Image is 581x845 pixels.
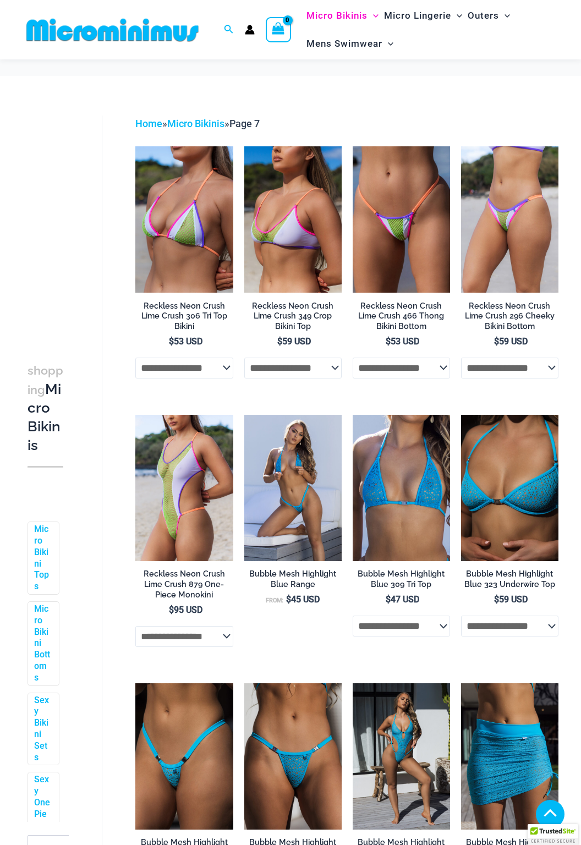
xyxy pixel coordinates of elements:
[353,569,450,594] a: Bubble Mesh Highlight Blue 309 Tri Top
[353,415,450,561] img: Bubble Mesh Highlight Blue 309 Tri Top 4
[461,415,558,561] img: Bubble Mesh Highlight Blue 323 Underwire Top 01
[353,146,450,293] img: Reckless Neon Crush Lime Crush 466 Thong
[353,146,450,293] a: Reckless Neon Crush Lime Crush 466 ThongReckless Neon Crush Lime Crush 466 Thong 01Reckless Neon ...
[386,594,391,605] span: $
[494,336,528,347] bdi: 59 USD
[353,301,450,332] h2: Reckless Neon Crush Lime Crush 466 Thong Bikini Bottom
[169,605,174,615] span: $
[244,301,342,332] h2: Reckless Neon Crush Lime Crush 349 Crop Bikini Top
[306,30,382,58] span: Mens Swimwear
[22,18,203,42] img: MM SHOP LOGO FLAT
[28,364,63,397] span: shopping
[286,594,291,605] span: $
[244,569,342,589] h2: Bubble Mesh Highlight Blue Range
[135,118,162,129] a: Home
[135,415,233,561] img: Reckless Neon Crush Lime Crush 879 One Piece 09
[304,2,381,30] a: Micro BikinisMenu ToggleMenu Toggle
[28,107,127,327] iframe: TrustedSite Certified
[468,2,499,30] span: Outers
[135,683,233,830] a: Bubble Mesh Highlight Blue 421 Micro 01Bubble Mesh Highlight Blue 421 Micro 02Bubble Mesh Highlig...
[494,336,499,347] span: $
[266,17,291,42] a: View Shopping Cart, empty
[135,146,233,293] a: Reckless Neon Crush Lime Crush 306 Tri Top 01Reckless Neon Crush Lime Crush 306 Tri Top 296 Cheek...
[461,569,558,589] h2: Bubble Mesh Highlight Blue 323 Underwire Top
[461,415,558,561] a: Bubble Mesh Highlight Blue 323 Underwire Top 01Bubble Mesh Highlight Blue 323 Underwire Top 421 M...
[461,146,558,293] img: Reckless Neon Crush Lime Crush 296 Cheeky Bottom 02
[461,146,558,293] a: Reckless Neon Crush Lime Crush 296 Cheeky Bottom 02Reckless Neon Crush Lime Crush 296 Cheeky Bott...
[135,146,233,293] img: Reckless Neon Crush Lime Crush 306 Tri Top 01
[461,683,558,830] img: Bubble Mesh Highlight Blue 5404 Skirt 02
[353,683,450,830] img: Bubble Mesh Highlight Blue 819 One Piece 01
[135,301,233,336] a: Reckless Neon Crush Lime Crush 306 Tri Top Bikini
[135,683,233,830] img: Bubble Mesh Highlight Blue 421 Micro 01
[34,524,51,592] a: Micro Bikini Tops
[499,2,510,30] span: Menu Toggle
[244,415,342,561] a: Bubble Mesh Highlight Blue 309 Tri Top 421 Micro 05Bubble Mesh Highlight Blue 309 Tri Top 421 Mic...
[244,415,342,561] img: Bubble Mesh Highlight Blue 309 Tri Top 421 Micro 05
[28,361,63,455] h3: Micro Bikinis
[353,683,450,830] a: Bubble Mesh Highlight Blue 819 One Piece 01Bubble Mesh Highlight Blue 819 One Piece 03Bubble Mesh...
[277,336,282,347] span: $
[353,301,450,336] a: Reckless Neon Crush Lime Crush 466 Thong Bikini Bottom
[306,2,368,30] span: Micro Bikinis
[382,30,393,58] span: Menu Toggle
[461,301,558,336] a: Reckless Neon Crush Lime Crush 296 Cheeky Bikini Bottom
[277,336,311,347] bdi: 59 USD
[244,569,342,594] a: Bubble Mesh Highlight Blue Range
[494,594,528,605] bdi: 59 USD
[167,118,224,129] a: Micro Bikinis
[368,2,379,30] span: Menu Toggle
[494,594,499,605] span: $
[528,824,578,845] div: TrustedSite Certified
[304,30,396,58] a: Mens SwimwearMenu ToggleMenu Toggle
[384,2,451,30] span: Micro Lingerie
[34,695,51,764] a: Sexy Bikini Sets
[266,597,283,604] span: From:
[135,118,260,129] span: » »
[461,569,558,594] a: Bubble Mesh Highlight Blue 323 Underwire Top
[245,25,255,35] a: Account icon link
[386,594,419,605] bdi: 47 USD
[244,146,342,293] img: Reckless Neon Crush Lime Crush 349 Crop Top 01
[461,683,558,830] a: Bubble Mesh Highlight Blue 5404 Skirt 02Bubble Mesh Highlight Blue 309 Tri Top 5404 Skirt 05Bubbl...
[135,569,233,600] h2: Reckless Neon Crush Lime Crush 879 One-Piece Monokini
[286,594,320,605] bdi: 45 USD
[461,301,558,332] h2: Reckless Neon Crush Lime Crush 296 Cheeky Bikini Bottom
[244,683,342,830] a: Bubble Mesh Highlight Blue 469 Thong 01Bubble Mesh Highlight Blue 469 Thong 02Bubble Mesh Highlig...
[169,605,202,615] bdi: 95 USD
[135,569,233,603] a: Reckless Neon Crush Lime Crush 879 One-Piece Monokini
[224,23,234,37] a: Search icon link
[34,603,51,684] a: Micro Bikini Bottoms
[386,336,391,347] span: $
[381,2,465,30] a: Micro LingerieMenu ToggleMenu Toggle
[169,336,202,347] bdi: 53 USD
[465,2,513,30] a: OutersMenu ToggleMenu Toggle
[169,336,174,347] span: $
[244,301,342,336] a: Reckless Neon Crush Lime Crush 349 Crop Bikini Top
[244,683,342,830] img: Bubble Mesh Highlight Blue 469 Thong 01
[353,569,450,589] h2: Bubble Mesh Highlight Blue 309 Tri Top
[386,336,419,347] bdi: 53 USD
[135,415,233,561] a: Reckless Neon Crush Lime Crush 879 One Piece 09Reckless Neon Crush Lime Crush 879 One Piece 10Rec...
[229,118,260,129] span: Page 7
[244,146,342,293] a: Reckless Neon Crush Lime Crush 349 Crop Top 01Reckless Neon Crush Lime Crush 349 Crop Top 02Reckl...
[451,2,462,30] span: Menu Toggle
[353,415,450,561] a: Bubble Mesh Highlight Blue 309 Tri Top 4Bubble Mesh Highlight Blue 309 Tri Top 469 Thong 04Bubble...
[135,301,233,332] h2: Reckless Neon Crush Lime Crush 306 Tri Top Bikini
